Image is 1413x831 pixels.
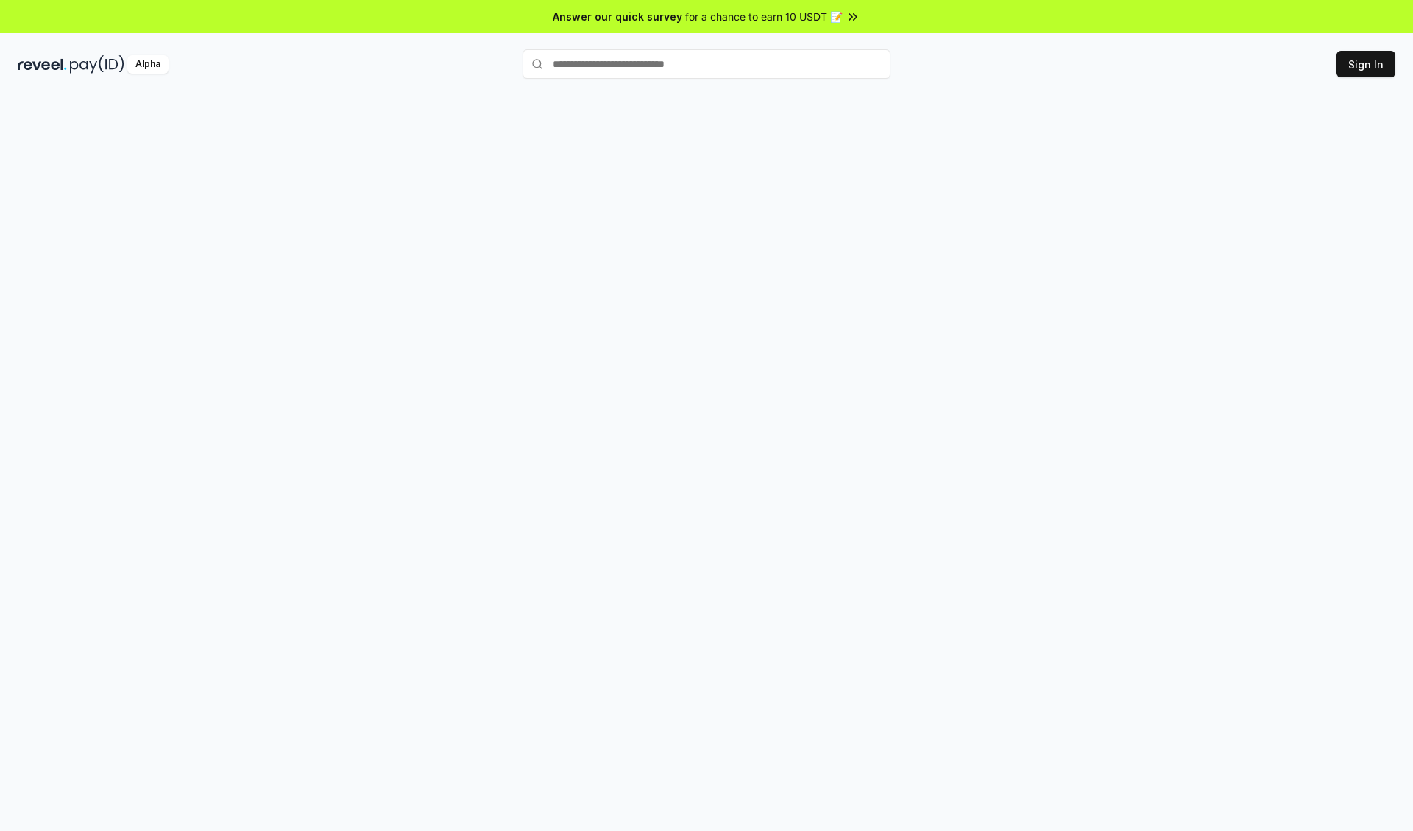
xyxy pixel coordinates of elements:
img: reveel_dark [18,55,67,74]
button: Sign In [1336,51,1395,77]
img: pay_id [70,55,124,74]
div: Alpha [127,55,169,74]
span: Answer our quick survey [553,9,682,24]
span: for a chance to earn 10 USDT 📝 [685,9,843,24]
